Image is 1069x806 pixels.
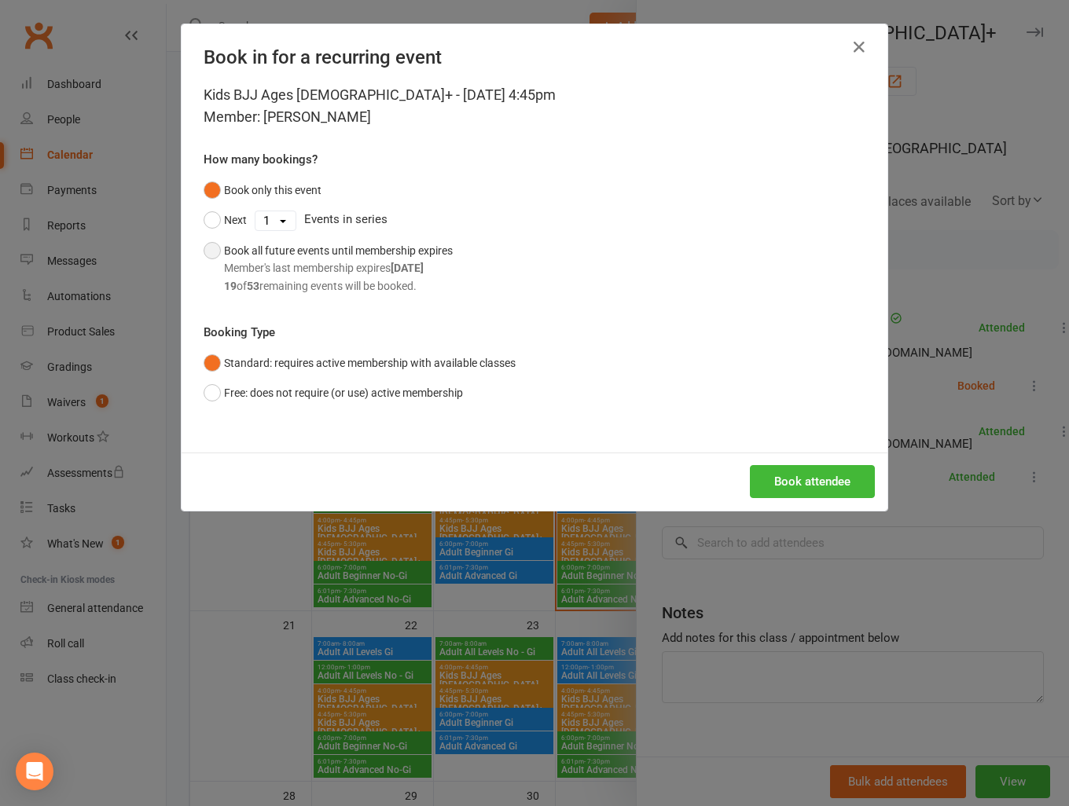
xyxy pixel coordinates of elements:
button: Book attendee [750,465,875,498]
label: Booking Type [204,323,275,342]
button: Free: does not require (or use) active membership [204,378,463,408]
button: Standard: requires active membership with available classes [204,348,516,378]
strong: 19 [224,280,237,292]
div: Member's last membership expires [224,259,453,277]
button: Book only this event [204,175,321,205]
button: Close [847,35,872,60]
button: Next [204,205,247,235]
strong: [DATE] [391,262,424,274]
div: Kids BJJ Ages [DEMOGRAPHIC_DATA]+ - [DATE] 4:45pm Member: [PERSON_NAME] [204,84,865,128]
div: Book all future events until membership expires [224,242,453,295]
h4: Book in for a recurring event [204,46,865,68]
strong: 53 [247,280,259,292]
button: Book all future events until membership expiresMember's last membership expires[DATE]19of53remain... [204,236,453,301]
div: of remaining events will be booked. [224,277,453,295]
div: Open Intercom Messenger [16,753,53,790]
label: How many bookings? [204,150,318,169]
div: Events in series [204,205,865,235]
